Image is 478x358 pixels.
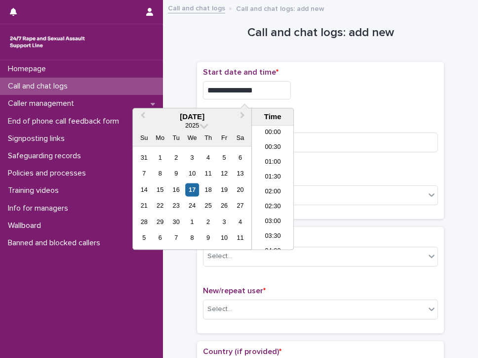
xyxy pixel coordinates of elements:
[4,82,76,91] p: Call and chat logs
[201,215,215,228] div: Choose Thursday, October 2nd, 2025
[4,204,76,213] p: Info for managers
[234,151,247,164] div: Choose Saturday, September 6th, 2025
[236,109,251,125] button: Next Month
[254,112,291,121] div: Time
[137,183,151,196] div: Choose Sunday, September 14th, 2025
[234,215,247,228] div: Choose Saturday, October 4th, 2025
[201,231,215,245] div: Choose Thursday, October 9th, 2025
[186,199,199,213] div: Choose Wednesday, September 24th, 2025
[185,122,199,130] span: 2025
[169,199,183,213] div: Choose Tuesday, September 23rd, 2025
[154,132,167,145] div: Mo
[154,151,167,164] div: Choose Monday, September 1st, 2025
[4,99,82,108] p: Caller management
[8,32,87,52] img: rhQMoQhaT3yELyF149Cw
[234,183,247,196] div: Choose Saturday, September 20th, 2025
[201,151,215,164] div: Choose Thursday, September 4th, 2025
[197,26,444,40] h1: Call and chat logs: add new
[218,151,231,164] div: Choose Friday, September 5th, 2025
[168,2,225,13] a: Call and chat logs
[137,151,151,164] div: Choose Sunday, August 31st, 2025
[4,64,54,74] p: Homepage
[169,231,183,245] div: Choose Tuesday, October 7th, 2025
[218,183,231,196] div: Choose Friday, September 19th, 2025
[252,215,294,230] li: 03:00
[218,132,231,145] div: Fr
[186,167,199,180] div: Choose Wednesday, September 10th, 2025
[203,348,281,356] span: Country (if provided)
[169,183,183,196] div: Choose Tuesday, September 16th, 2025
[137,199,151,213] div: Choose Sunday, September 21st, 2025
[154,199,167,213] div: Choose Monday, September 22nd, 2025
[218,215,231,228] div: Choose Friday, October 3rd, 2025
[201,183,215,196] div: Choose Thursday, September 18th, 2025
[201,199,215,213] div: Choose Thursday, September 25th, 2025
[169,167,183,180] div: Choose Tuesday, September 9th, 2025
[201,167,215,180] div: Choose Thursday, September 11th, 2025
[169,215,183,228] div: Choose Tuesday, September 30th, 2025
[252,245,294,260] li: 04:00
[4,169,94,178] p: Policies and processes
[154,215,167,228] div: Choose Monday, September 29th, 2025
[154,167,167,180] div: Choose Monday, September 8th, 2025
[218,199,231,213] div: Choose Friday, September 26th, 2025
[252,230,294,245] li: 03:30
[218,167,231,180] div: Choose Friday, September 12th, 2025
[137,231,151,245] div: Choose Sunday, October 5th, 2025
[154,183,167,196] div: Choose Monday, September 15th, 2025
[137,167,151,180] div: Choose Sunday, September 7th, 2025
[252,126,294,141] li: 00:00
[4,186,67,195] p: Training videos
[218,231,231,245] div: Choose Friday, October 10th, 2025
[207,304,232,314] div: Select...
[186,183,199,196] div: Choose Wednesday, September 17th, 2025
[4,134,73,143] p: Signposting links
[252,171,294,185] li: 01:30
[203,287,266,295] span: New/repeat user
[4,151,89,161] p: Safeguarding records
[137,132,151,145] div: Su
[137,215,151,228] div: Choose Sunday, September 28th, 2025
[136,150,248,246] div: month 2025-09
[201,132,215,145] div: Th
[154,231,167,245] div: Choose Monday, October 6th, 2025
[234,231,247,245] div: Choose Saturday, October 11th, 2025
[4,238,108,248] p: Banned and blocked callers
[134,109,150,125] button: Previous Month
[234,167,247,180] div: Choose Saturday, September 13th, 2025
[234,199,247,213] div: Choose Saturday, September 27th, 2025
[186,231,199,245] div: Choose Wednesday, October 8th, 2025
[252,141,294,156] li: 00:30
[169,132,183,145] div: Tu
[169,151,183,164] div: Choose Tuesday, September 2nd, 2025
[186,215,199,228] div: Choose Wednesday, October 1st, 2025
[252,185,294,200] li: 02:00
[252,200,294,215] li: 02:30
[252,156,294,171] li: 01:00
[133,112,251,121] div: [DATE]
[4,117,127,126] p: End of phone call feedback form
[234,132,247,145] div: Sa
[236,2,324,13] p: Call and chat logs: add new
[203,68,279,76] span: Start date and time
[207,251,232,262] div: Select...
[186,132,199,145] div: We
[4,221,49,230] p: Wallboard
[186,151,199,164] div: Choose Wednesday, September 3rd, 2025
